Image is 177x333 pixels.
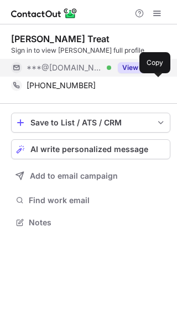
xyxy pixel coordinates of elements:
button: Add to email campaign [11,166,170,186]
div: Sign in to view [PERSON_NAME] full profile [11,46,170,56]
img: ContactOut v5.3.10 [11,7,77,20]
span: AI write personalized message [30,145,148,154]
span: Notes [29,218,166,228]
span: ***@[DOMAIN_NAME] [27,63,103,73]
button: save-profile-one-click [11,113,170,133]
span: [PHONE_NUMBER] [27,80,96,90]
button: Notes [11,215,170,230]
button: Find work email [11,193,170,208]
div: Save to List / ATS / CRM [30,118,151,127]
span: Add to email campaign [30,171,118,180]
div: [PERSON_NAME] Treat [11,33,110,44]
span: Find work email [29,195,166,205]
button: Reveal Button [118,62,162,73]
button: AI write personalized message [11,139,170,159]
